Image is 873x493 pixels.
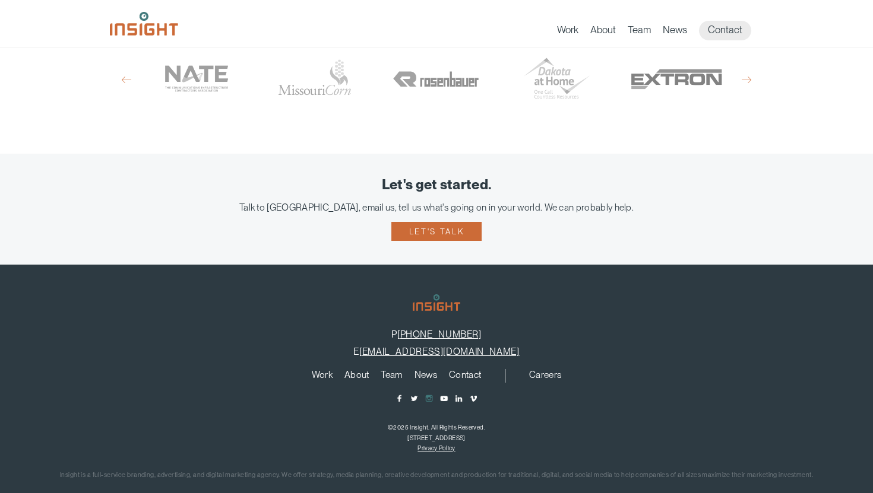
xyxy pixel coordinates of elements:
[359,346,519,357] a: [EMAIL_ADDRESS][DOMAIN_NAME]
[590,24,616,40] a: About
[18,422,855,443] p: ©2025 Insight. All Rights Reserved. [STREET_ADDRESS]
[18,469,855,482] p: Insight is a full-service branding, advertising, and digital marketing agency. We offer strategy,...
[397,329,482,340] a: [PHONE_NUMBER]
[663,24,687,40] a: News
[439,394,448,403] a: YouTube
[382,42,491,116] a: Rosenbauer America
[344,370,369,383] a: About
[699,21,751,40] a: Contact
[622,42,730,116] div: Extron Company
[449,370,481,383] a: Contact
[410,394,419,403] a: Twitter
[312,370,333,383] a: Work
[395,394,404,403] a: Facebook
[18,177,855,193] div: Let's get started.
[18,202,855,213] div: Talk to [GEOGRAPHIC_DATA], email us, tell us what's going on in your world. We can probably help.
[110,12,178,36] img: Insight Marketing Design
[523,369,567,383] nav: secondary navigation menu
[628,24,651,40] a: Team
[454,394,463,403] a: LinkedIn
[557,24,578,40] a: Work
[143,42,251,116] div: NATE: The Communications Infrastructure Contractors Association
[415,370,437,383] a: News
[381,370,402,383] a: Team
[122,75,131,85] button: Previous
[469,394,478,403] a: Vimeo
[529,370,561,383] a: Careers
[415,444,458,451] nav: copyright navigation menu
[18,346,855,357] p: E
[262,42,371,116] a: [US_STATE] Corn Growers Association
[502,42,611,116] div: Dakota at Home
[391,222,482,241] a: Let's talk
[306,369,506,383] nav: primary navigation menu
[557,21,763,40] nav: primary navigation menu
[742,75,751,85] button: Next
[417,444,455,451] a: Privacy Policy
[413,294,460,311] img: Insight Marketing Design
[18,329,855,340] p: P
[425,394,434,403] a: Instagram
